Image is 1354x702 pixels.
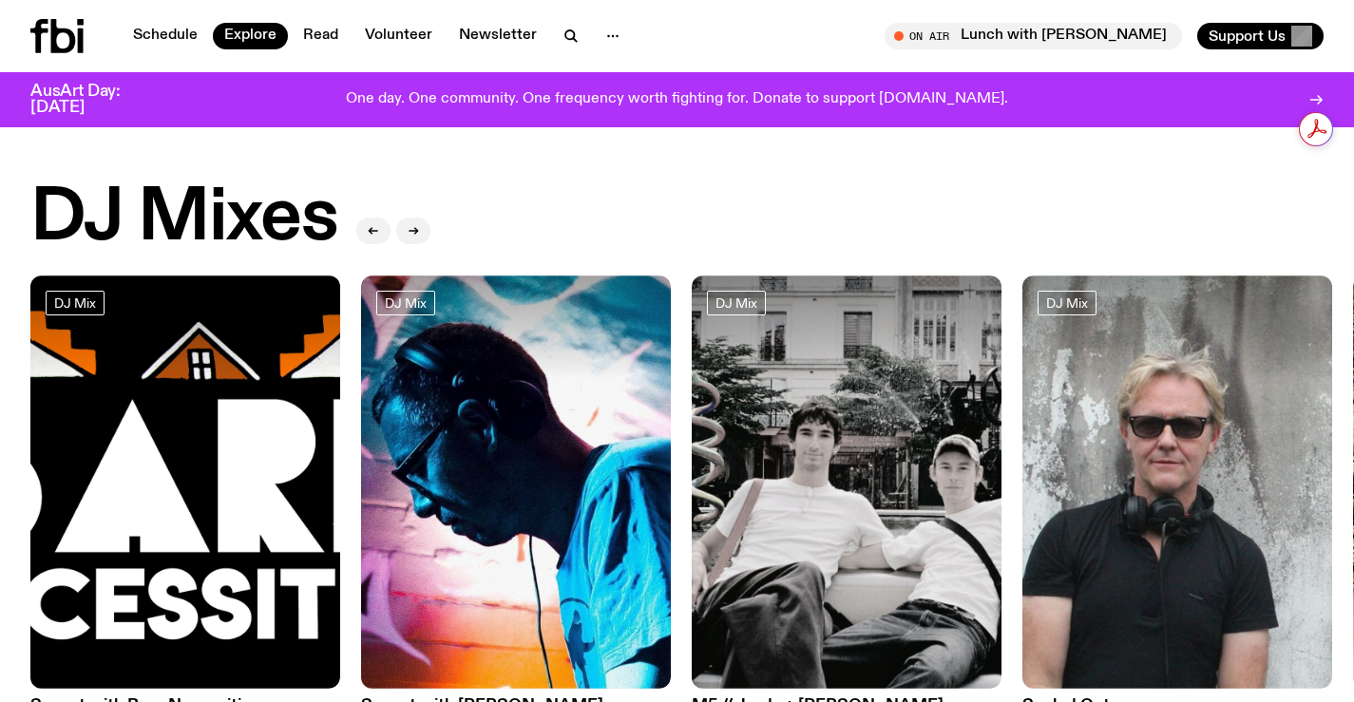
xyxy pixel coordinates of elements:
[54,295,96,310] span: DJ Mix
[30,182,337,255] h2: DJ Mixes
[1038,291,1097,315] a: DJ Mix
[385,295,427,310] span: DJ Mix
[376,291,435,315] a: DJ Mix
[353,23,444,49] a: Volunteer
[346,91,1008,108] p: One day. One community. One frequency worth fighting for. Donate to support [DOMAIN_NAME].
[30,84,152,116] h3: AusArt Day: [DATE]
[1209,28,1286,45] span: Support Us
[707,291,766,315] a: DJ Mix
[1022,275,1332,689] img: Stephen looks directly at the camera, wearing a black tee, black sunglasses and headphones around...
[715,295,757,310] span: DJ Mix
[292,23,350,49] a: Read
[213,23,288,49] a: Explore
[122,23,209,49] a: Schedule
[361,275,671,689] img: Simon Caldwell stands side on, looking downwards. He has headphones on. Behind him is a brightly ...
[30,275,340,689] img: Bare Necessities
[46,291,105,315] a: DJ Mix
[448,23,548,49] a: Newsletter
[885,23,1182,49] button: On AirLunch with [PERSON_NAME]
[1197,23,1324,49] button: Support Us
[1046,295,1088,310] span: DJ Mix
